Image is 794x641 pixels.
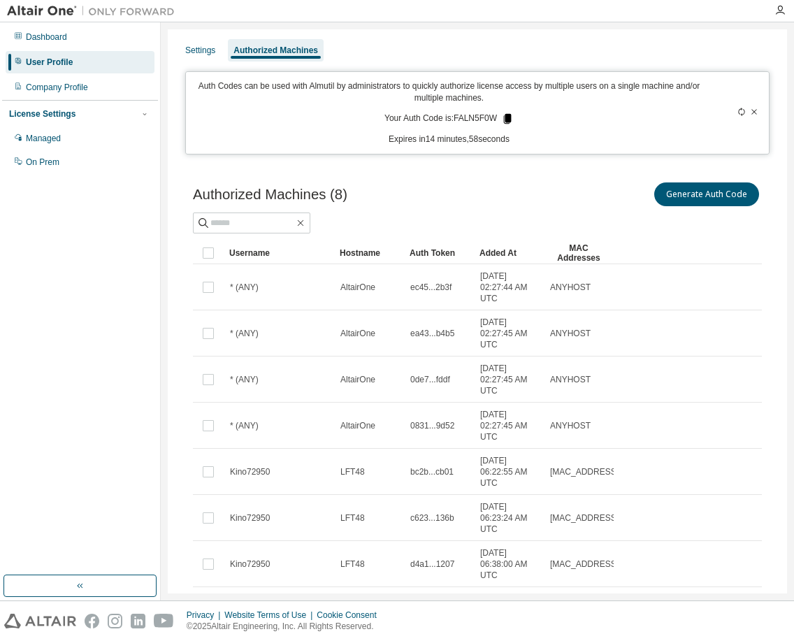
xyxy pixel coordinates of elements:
span: 0de7...fddf [410,374,450,385]
span: ANYHOST [550,328,591,339]
div: Username [229,242,329,264]
div: Authorized Machines [233,45,318,56]
span: [DATE] 02:27:45 AM UTC [480,363,537,396]
img: youtube.svg [154,614,174,628]
div: Privacy [187,610,224,621]
span: 0831...9d52 [410,420,454,431]
span: ANYHOST [550,282,591,293]
div: License Settings [9,108,75,120]
div: On Prem [26,157,59,168]
span: [DATE] 06:38:00 AM UTC [480,547,537,581]
span: LFT48 [340,466,365,477]
div: Website Terms of Use [224,610,317,621]
span: * (ANY) [230,420,259,431]
span: d4a1...1207 [410,559,454,570]
p: Auth Codes can be used with Almutil by administrators to quickly authorize license access by mult... [194,80,704,104]
div: Dashboard [26,31,67,43]
div: Hostname [340,242,398,264]
img: facebook.svg [85,614,99,628]
span: [MAC_ADDRESS] [550,512,619,524]
span: ec45...2b3f [410,282,452,293]
div: Settings [185,45,215,56]
img: linkedin.svg [131,614,145,628]
span: LFT48 [340,559,365,570]
button: Generate Auth Code [654,182,759,206]
span: AltairOne [340,282,375,293]
span: [MAC_ADDRESS] [550,559,619,570]
img: instagram.svg [108,614,122,628]
span: * (ANY) [230,328,259,339]
span: AltairOne [340,328,375,339]
div: User Profile [26,57,73,68]
span: [MAC_ADDRESS] [550,466,619,477]
span: ANYHOST [550,420,591,431]
img: Altair One [7,4,182,18]
span: * (ANY) [230,374,259,385]
span: Kino72950 [230,512,270,524]
span: Authorized Machines (8) [193,187,347,203]
div: Cookie Consent [317,610,384,621]
span: [DATE] 02:27:45 AM UTC [480,317,537,350]
span: bc2b...cb01 [410,466,454,477]
img: altair_logo.svg [4,614,76,628]
span: [DATE] 02:27:44 AM UTC [480,271,537,304]
span: Kino72950 [230,559,270,570]
span: [DATE] 06:23:24 AM UTC [480,501,537,535]
div: Auth Token [410,242,468,264]
p: Your Auth Code is: FALN5F0W [384,113,514,125]
span: [DATE] 06:22:55 AM UTC [480,455,537,489]
div: MAC Addresses [549,242,608,264]
span: [DATE] 02:27:45 AM UTC [480,409,537,442]
span: AltairOne [340,374,375,385]
span: LFT48 [340,512,365,524]
p: Expires in 14 minutes, 58 seconds [194,134,704,145]
div: Company Profile [26,82,88,93]
span: * (ANY) [230,282,259,293]
span: Kino72950 [230,466,270,477]
p: © 2025 Altair Engineering, Inc. All Rights Reserved. [187,621,385,633]
span: AltairOne [340,420,375,431]
div: Managed [26,133,61,144]
div: Added At [479,242,538,264]
span: ea43...b4b5 [410,328,454,339]
span: ANYHOST [550,374,591,385]
span: c623...136b [410,512,454,524]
